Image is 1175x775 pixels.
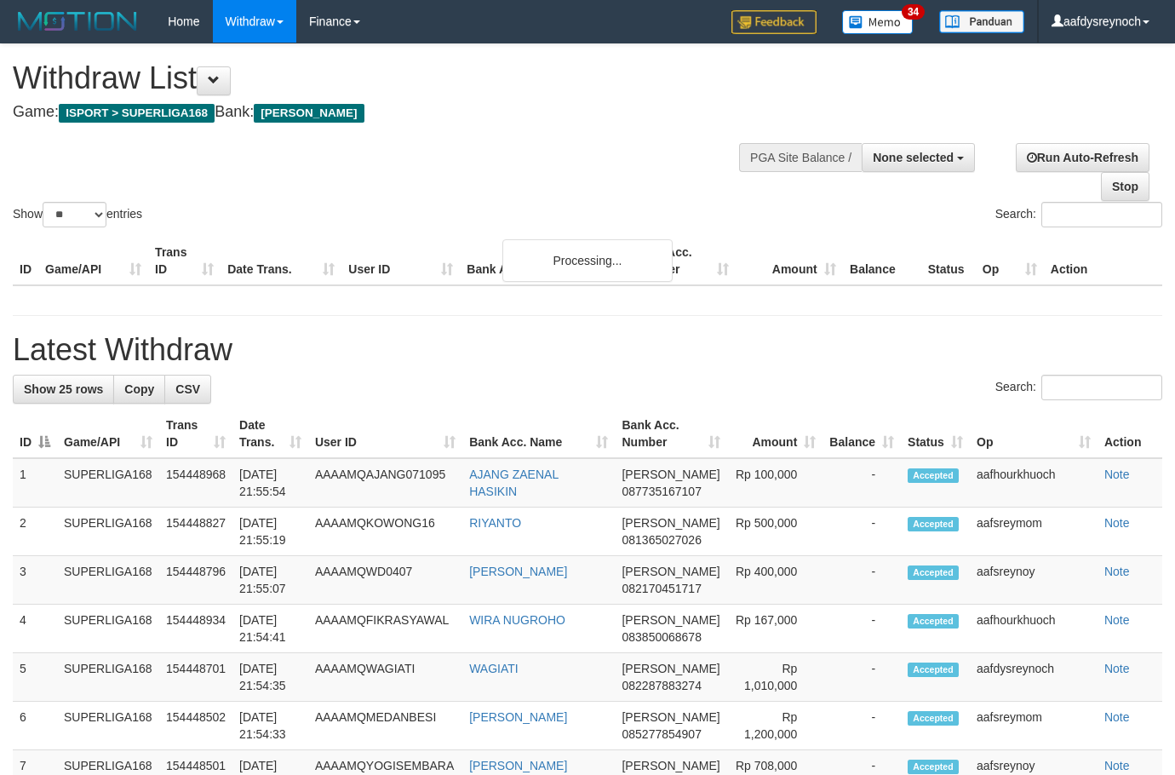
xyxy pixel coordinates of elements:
span: 34 [902,4,925,20]
td: SUPERLIGA168 [57,653,159,702]
th: Bank Acc. Name [460,237,628,285]
input: Search: [1041,202,1162,227]
th: Op [976,237,1044,285]
td: [DATE] 21:55:07 [232,556,308,605]
td: aafhourkhuoch [970,458,1098,508]
a: Note [1104,759,1130,772]
span: Copy 081365027026 to clipboard [622,533,701,547]
span: ISPORT > SUPERLIGA168 [59,104,215,123]
a: [PERSON_NAME] [469,710,567,724]
td: [DATE] 21:54:41 [232,605,308,653]
td: [DATE] 21:54:33 [232,702,308,750]
td: 154448502 [159,702,232,750]
span: Accepted [908,711,959,726]
td: aafhourkhuoch [970,605,1098,653]
h4: Game: Bank: [13,104,766,121]
span: Copy 087735167107 to clipboard [622,485,701,498]
h1: Withdraw List [13,61,766,95]
th: Status [921,237,976,285]
span: Copy 083850068678 to clipboard [622,630,701,644]
span: Copy [124,382,154,396]
td: 4 [13,605,57,653]
td: 6 [13,702,57,750]
th: Trans ID: activate to sort column ascending [159,410,232,458]
td: [DATE] 21:54:35 [232,653,308,702]
a: WIRA NUGROHO [469,613,565,627]
td: 1 [13,458,57,508]
h1: Latest Withdraw [13,333,1162,367]
span: Copy 085277854907 to clipboard [622,727,701,741]
span: [PERSON_NAME] [622,662,719,675]
a: Run Auto-Refresh [1016,143,1149,172]
a: CSV [164,375,211,404]
img: Feedback.jpg [731,10,817,34]
td: - [822,605,901,653]
img: Button%20Memo.svg [842,10,914,34]
span: [PERSON_NAME] [622,710,719,724]
a: RIYANTO [469,516,521,530]
td: 5 [13,653,57,702]
a: Note [1104,516,1130,530]
input: Search: [1041,375,1162,400]
td: AAAAMQFIKRASYAWAL [308,605,462,653]
div: PGA Site Balance / [739,143,862,172]
a: WAGIATI [469,662,519,675]
a: Note [1104,613,1130,627]
th: Trans ID [148,237,221,285]
label: Show entries [13,202,142,227]
a: Show 25 rows [13,375,114,404]
img: MOTION_logo.png [13,9,142,34]
td: Rp 100,000 [727,458,823,508]
td: 3 [13,556,57,605]
td: aafsreymom [970,702,1098,750]
td: aafsreymom [970,508,1098,556]
td: - [822,653,901,702]
td: - [822,556,901,605]
td: SUPERLIGA168 [57,458,159,508]
td: AAAAMQMEDANBESI [308,702,462,750]
td: 154448968 [159,458,232,508]
span: [PERSON_NAME] [622,565,719,578]
td: aafsreynoy [970,556,1098,605]
span: CSV [175,382,200,396]
td: SUPERLIGA168 [57,605,159,653]
span: Accepted [908,760,959,774]
span: [PERSON_NAME] [622,516,719,530]
label: Search: [995,202,1162,227]
td: 154448934 [159,605,232,653]
td: [DATE] 21:55:19 [232,508,308,556]
div: Processing... [502,239,673,282]
span: Accepted [908,614,959,629]
td: - [822,702,901,750]
span: Accepted [908,517,959,531]
span: None selected [873,151,954,164]
td: 154448827 [159,508,232,556]
th: Game/API: activate to sort column ascending [57,410,159,458]
a: AJANG ZAENAL HASIKIN [469,468,559,498]
span: Copy 082287883274 to clipboard [622,679,701,692]
a: Note [1104,662,1130,675]
th: Date Trans.: activate to sort column ascending [232,410,308,458]
button: None selected [862,143,975,172]
th: Status: activate to sort column ascending [901,410,970,458]
th: ID [13,237,38,285]
span: [PERSON_NAME] [622,759,719,772]
th: Bank Acc. Number [628,237,736,285]
th: User ID [341,237,460,285]
a: Note [1104,468,1130,481]
th: Balance [843,237,921,285]
th: Bank Acc. Number: activate to sort column ascending [615,410,726,458]
th: Amount: activate to sort column ascending [727,410,823,458]
th: Bank Acc. Name: activate to sort column ascending [462,410,615,458]
td: Rp 400,000 [727,556,823,605]
td: - [822,458,901,508]
td: 154448796 [159,556,232,605]
td: Rp 167,000 [727,605,823,653]
span: Accepted [908,468,959,483]
th: Action [1044,237,1162,285]
span: Copy 082170451717 to clipboard [622,582,701,595]
img: panduan.png [939,10,1024,33]
span: [PERSON_NAME] [254,104,364,123]
td: - [822,508,901,556]
td: AAAAMQWAGIATI [308,653,462,702]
